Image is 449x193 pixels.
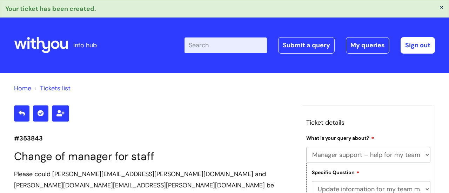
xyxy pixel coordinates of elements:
a: Sign out [401,37,435,53]
p: #353843 [14,133,291,144]
a: My queries [346,37,389,53]
p: info hub [73,40,97,51]
li: Tickets list [33,83,71,94]
h3: Ticket details [306,117,430,128]
a: Submit a query [278,37,335,53]
label: Specific Question [312,168,360,175]
a: Tickets list [40,84,71,92]
button: × [440,4,444,10]
h1: Change of manager for staff [14,150,291,163]
li: Solution home [14,83,31,94]
div: | - [185,37,435,53]
a: Home [14,84,31,92]
input: Search [185,37,267,53]
label: What is your query about? [306,134,374,141]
